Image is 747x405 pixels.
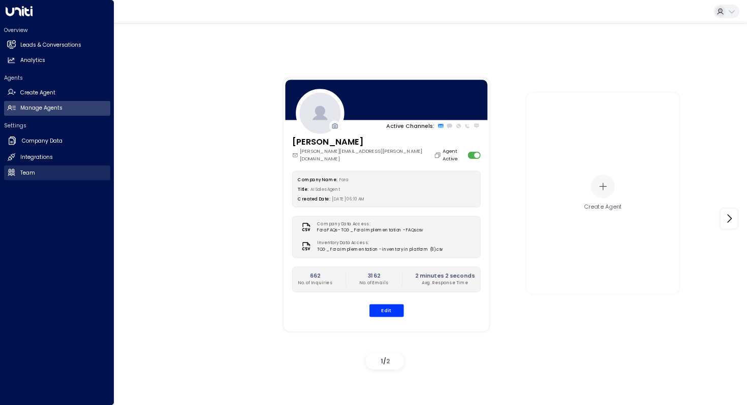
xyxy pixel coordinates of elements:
[4,101,110,116] a: Manage Agents
[359,272,388,280] h2: 3162
[339,177,348,183] span: Fora
[20,104,63,112] h2: Manage Agents
[317,227,423,233] span: Fora FAQs - TOG _ Fora Implementation - FAQs.csv
[359,280,388,286] p: No. of Emails
[20,89,55,97] h2: Create Agent
[4,122,110,129] h2: Settings
[20,56,45,64] h2: Analytics
[317,221,419,227] label: Company Data Access:
[298,272,332,280] h2: 662
[4,26,110,34] h2: Overview
[22,137,63,145] h2: Company Data
[317,246,443,252] span: TOG _ Fora Implementation - inventory in platform (8).csv
[4,53,110,68] a: Analytics
[415,280,475,286] p: Avg. Response Time
[4,150,110,165] a: Integrations
[4,38,110,52] a: Leads & Conversations
[298,280,332,286] p: No. of Inquiries
[443,148,465,162] label: Agent Active
[415,272,475,280] h2: 2 minutes 2 seconds
[20,169,35,177] h2: Team
[292,148,443,162] div: [PERSON_NAME][EMAIL_ADDRESS][PERSON_NAME][DOMAIN_NAME]
[584,203,622,211] div: Create Agent
[4,133,110,149] a: Company Data
[386,357,390,365] span: 2
[369,304,403,317] button: Edit
[433,151,443,158] button: Copy
[386,122,434,130] p: Active Channels:
[4,85,110,100] a: Create Agent
[298,196,330,201] label: Created Date:
[4,165,110,180] a: Team
[298,177,337,183] label: Company Name:
[298,187,308,192] label: Title:
[332,196,365,201] span: [DATE] 06:10 AM
[366,353,404,369] div: /
[20,41,81,49] h2: Leads & Conversations
[381,357,383,365] span: 1
[292,136,443,148] h3: [PERSON_NAME]
[317,240,440,246] label: Inventory Data Access:
[20,153,53,161] h2: Integrations
[310,187,340,192] span: AI Sales Agent
[4,74,110,82] h2: Agents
